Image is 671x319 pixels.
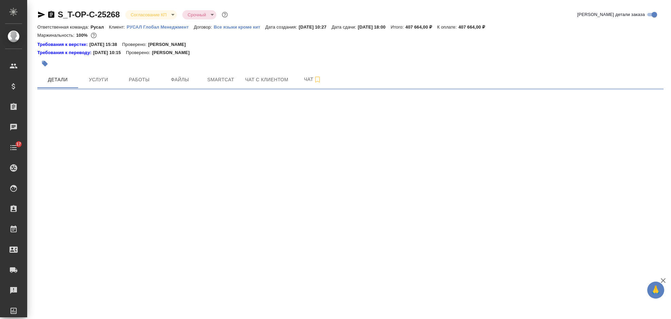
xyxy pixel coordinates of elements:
[37,33,76,38] p: Маржинальность:
[123,75,156,84] span: Работы
[125,10,177,19] div: Согласование КП
[265,24,298,30] p: Дата создания:
[37,56,52,71] button: Добавить тэг
[37,49,93,56] a: Требования к переводу:
[127,24,194,30] a: РУСАЛ Глобал Менеджмент
[299,24,332,30] p: [DATE] 10:27
[164,75,196,84] span: Файлы
[214,24,265,30] a: Все языки кроме кит
[296,75,329,84] span: Чат
[577,11,645,18] span: [PERSON_NAME] детали заказа
[458,24,490,30] p: 407 664,00 ₽
[37,11,46,19] button: Скопировать ссылку для ЯМессенджера
[91,24,109,30] p: Русал
[194,24,214,30] p: Договор:
[37,41,89,48] a: Требования к верстке:
[182,10,216,19] div: Согласование КП
[37,24,91,30] p: Ответственная команда:
[58,10,120,19] a: S_T-OP-C-25268
[37,41,89,48] div: Нажми, чтобы открыть папку с инструкцией
[82,75,115,84] span: Услуги
[204,75,237,84] span: Smartcat
[391,24,405,30] p: Итого:
[41,75,74,84] span: Детали
[2,139,25,156] a: 17
[93,49,126,56] p: [DATE] 10:15
[76,33,89,38] p: 100%
[148,41,191,48] p: [PERSON_NAME]
[129,12,169,18] button: Согласование КП
[405,24,437,30] p: 407 664,00 ₽
[126,49,152,56] p: Проверено:
[358,24,391,30] p: [DATE] 18:00
[89,31,98,40] button: 0.00 RUB;
[89,41,122,48] p: [DATE] 15:38
[647,282,664,299] button: 🙏
[37,49,93,56] div: Нажми, чтобы открыть папку с инструкцией
[331,24,358,30] p: Дата сдачи:
[650,283,661,297] span: 🙏
[109,24,127,30] p: Клиент:
[313,75,322,84] svg: Подписаться
[47,11,55,19] button: Скопировать ссылку
[220,10,229,19] button: Доп статусы указывают на важность/срочность заказа
[152,49,195,56] p: [PERSON_NAME]
[122,41,148,48] p: Проверено:
[12,141,25,148] span: 17
[186,12,208,18] button: Срочный
[437,24,458,30] p: К оплате:
[245,75,288,84] span: Чат с клиентом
